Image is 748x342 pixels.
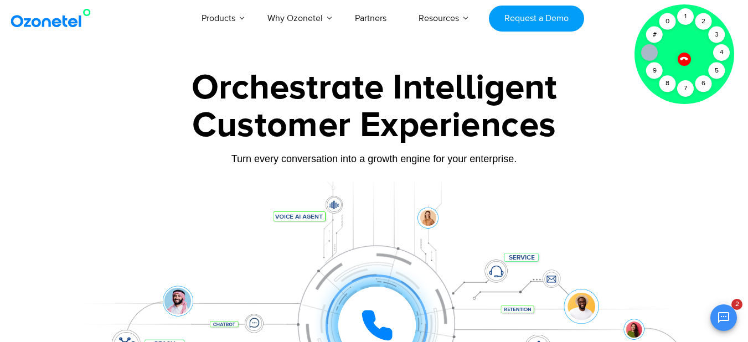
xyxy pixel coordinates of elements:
[677,8,694,25] div: 1
[646,27,663,43] div: #
[659,75,676,92] div: 8
[677,80,694,97] div: 7
[731,299,742,310] span: 2
[28,70,720,106] div: Orchestrate Intelligent
[709,27,725,43] div: 3
[28,99,720,152] div: Customer Experiences
[489,6,584,32] a: Request a Demo
[710,304,737,331] button: Open chat
[709,63,725,79] div: 5
[659,13,676,30] div: 0
[713,44,730,61] div: 4
[695,13,712,30] div: 2
[695,75,712,92] div: 6
[28,153,720,165] div: Turn every conversation into a growth engine for your enterprise.
[646,63,663,79] div: 9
